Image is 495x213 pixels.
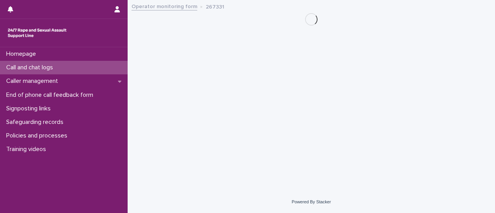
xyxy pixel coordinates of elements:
p: Call and chat logs [3,64,59,71]
a: Powered By Stacker [292,199,331,204]
p: Policies and processes [3,132,73,139]
img: rhQMoQhaT3yELyF149Cw [6,25,68,41]
p: End of phone call feedback form [3,91,99,99]
p: Caller management [3,77,64,85]
p: 267331 [206,2,224,10]
p: Homepage [3,50,42,58]
p: Training videos [3,146,52,153]
p: Signposting links [3,105,57,112]
p: Safeguarding records [3,119,70,126]
a: Operator monitoring form [131,2,197,10]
